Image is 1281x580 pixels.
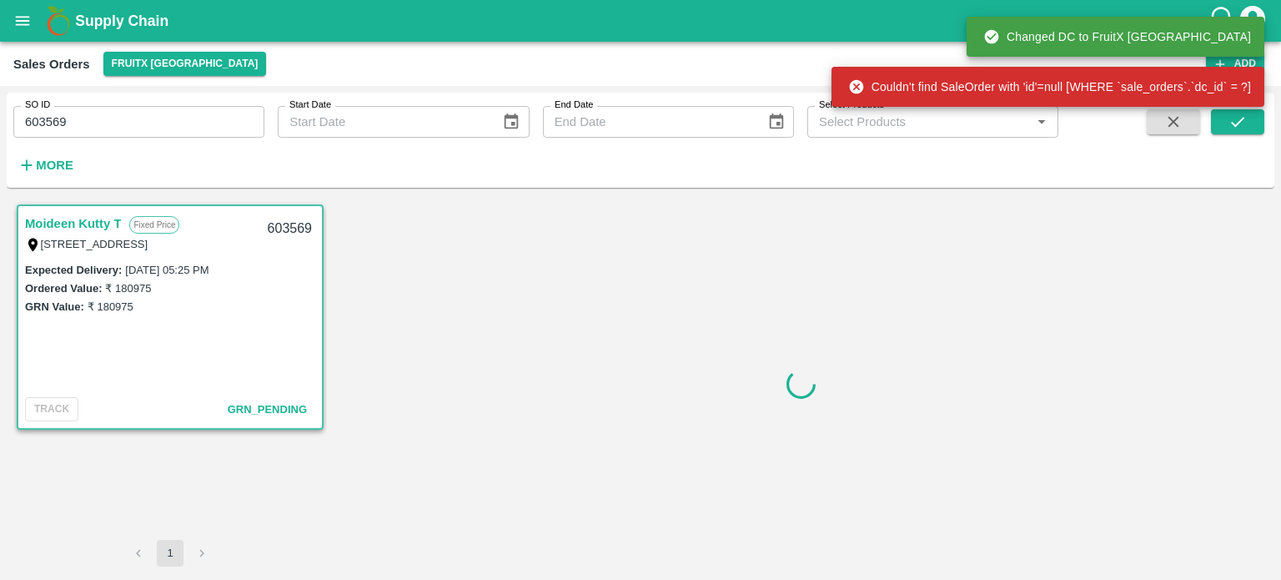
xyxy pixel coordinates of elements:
[25,264,122,276] label: Expected Delivery :
[278,106,489,138] input: Start Date
[228,403,307,416] span: GRN_Pending
[25,213,121,235] a: Moideen Kutty T
[848,72,1251,102] div: Couldn't find SaleOrder with 'id'=null [WHERE `sale_orders`.`dc_id` = ?]
[13,106,264,138] input: Enter SO ID
[289,98,331,112] label: Start Date
[157,540,183,567] button: page 1
[1031,111,1052,133] button: Open
[812,111,1026,133] input: Select Products
[258,209,322,249] div: 603569
[983,22,1251,52] div: Changed DC to FruitX [GEOGRAPHIC_DATA]
[1238,3,1268,38] div: account of current user
[13,151,78,179] button: More
[125,264,208,276] label: [DATE] 05:25 PM
[41,238,148,250] label: [STREET_ADDRESS]
[761,106,792,138] button: Choose date
[105,282,151,295] label: ₹ 180975
[36,159,73,172] strong: More
[555,98,593,112] label: End Date
[25,98,50,112] label: SO ID
[819,98,884,112] label: Select Products
[13,53,90,75] div: Sales Orders
[543,106,754,138] input: End Date
[123,540,218,567] nav: pagination navigation
[129,216,179,234] p: Fixed Price
[88,300,133,313] label: ₹ 180975
[495,106,527,138] button: Choose date
[75,9,1208,33] a: Supply Chain
[1208,6,1238,36] div: customer-support
[42,4,75,38] img: logo
[25,300,84,313] label: GRN Value:
[103,52,267,76] button: Select DC
[3,2,42,40] button: open drawer
[75,13,168,29] b: Supply Chain
[25,282,102,295] label: Ordered Value:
